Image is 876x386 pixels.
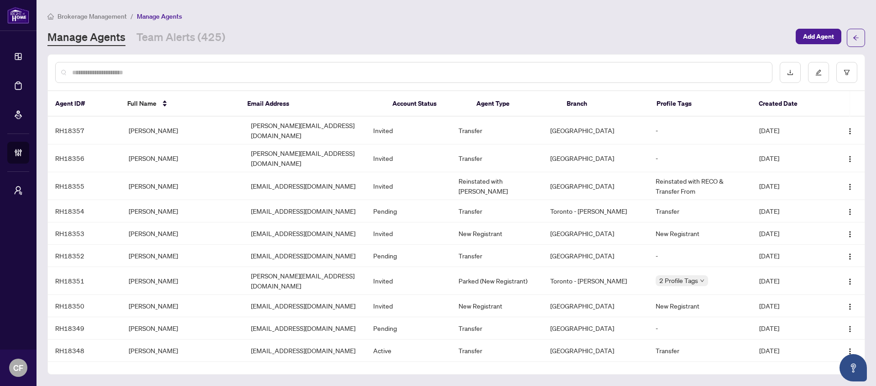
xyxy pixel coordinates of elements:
[846,278,854,285] img: Logo
[752,117,825,144] td: [DATE]
[48,200,121,222] td: RH18354
[752,362,825,384] td: [DATE]
[244,200,366,222] td: [EMAIL_ADDRESS][DOMAIN_NAME]
[843,226,857,241] button: Logo
[843,343,857,358] button: Logo
[752,340,825,362] td: [DATE]
[648,200,752,222] td: Transfer
[543,267,648,295] td: Toronto - [PERSON_NAME]
[839,354,867,381] button: Open asap
[451,267,543,295] td: Parked (New Registrant)
[121,295,244,317] td: [PERSON_NAME]
[121,245,244,267] td: [PERSON_NAME]
[843,204,857,218] button: Logo
[121,144,244,172] td: [PERSON_NAME]
[451,144,543,172] td: Transfer
[366,340,452,362] td: Active
[244,117,366,144] td: [PERSON_NAME][EMAIL_ADDRESS][DOMAIN_NAME]
[136,30,225,46] a: Team Alerts (425)
[752,267,825,295] td: [DATE]
[649,91,751,117] th: Profile Tags
[47,13,54,20] span: home
[844,69,850,76] span: filter
[244,222,366,245] td: [EMAIL_ADDRESS][DOMAIN_NAME]
[244,144,366,172] td: [PERSON_NAME][EMAIL_ADDRESS][DOMAIN_NAME]
[121,340,244,362] td: [PERSON_NAME]
[846,253,854,260] img: Logo
[543,245,648,267] td: [GEOGRAPHIC_DATA]
[121,222,244,245] td: [PERSON_NAME]
[846,231,854,238] img: Logo
[127,98,156,108] span: Full Name
[121,117,244,144] td: [PERSON_NAME]
[366,222,452,245] td: Invited
[47,30,125,46] a: Manage Agents
[451,200,543,222] td: Transfer
[244,317,366,340] td: [EMAIL_ADDRESS][DOMAIN_NAME]
[648,362,752,384] td: -
[48,362,121,384] td: RH18347
[366,172,452,200] td: Invited
[836,62,857,83] button: filter
[366,267,452,295] td: Invited
[846,325,854,333] img: Logo
[543,295,648,317] td: [GEOGRAPHIC_DATA]
[648,222,752,245] td: New Registrant
[843,123,857,138] button: Logo
[385,91,469,117] th: Account Status
[451,295,543,317] td: New Registrant
[752,295,825,317] td: [DATE]
[244,172,366,200] td: [EMAIL_ADDRESS][DOMAIN_NAME]
[244,362,366,384] td: [EMAIL_ADDRESS][DOMAIN_NAME]
[48,295,121,317] td: RH18350
[366,317,452,340] td: Pending
[543,317,648,340] td: [GEOGRAPHIC_DATA]
[843,321,857,335] button: Logo
[843,179,857,193] button: Logo
[121,362,244,384] td: Sayemal Reaz
[13,361,23,374] span: CF
[48,267,121,295] td: RH18351
[846,348,854,355] img: Logo
[121,172,244,200] td: [PERSON_NAME]
[244,267,366,295] td: [PERSON_NAME][EMAIL_ADDRESS][DOMAIN_NAME]
[366,245,452,267] td: Pending
[648,340,752,362] td: Transfer
[543,222,648,245] td: [GEOGRAPHIC_DATA]
[366,362,452,384] td: Invited
[846,183,854,190] img: Logo
[137,12,182,21] span: Manage Agents
[451,172,543,200] td: Reinstated with [PERSON_NAME]
[648,295,752,317] td: New Registrant
[543,144,648,172] td: [GEOGRAPHIC_DATA]
[843,248,857,263] button: Logo
[648,317,752,340] td: -
[846,303,854,310] img: Logo
[48,317,121,340] td: RH18349
[451,245,543,267] td: Transfer
[751,91,824,117] th: Created Date
[240,91,385,117] th: Email Address
[244,340,366,362] td: [EMAIL_ADDRESS][DOMAIN_NAME]
[543,200,648,222] td: Toronto - [PERSON_NAME]
[451,317,543,340] td: Transfer
[366,117,452,144] td: Invited
[7,7,29,24] img: logo
[815,69,822,76] span: edit
[543,362,648,384] td: [GEOGRAPHIC_DATA]
[451,340,543,362] td: Transfer
[648,117,752,144] td: -
[48,340,121,362] td: RH18348
[752,144,825,172] td: [DATE]
[121,317,244,340] td: [PERSON_NAME]
[451,362,543,384] td: Prodigy - Other
[659,275,698,286] span: 2 Profile Tags
[14,186,23,195] span: user-switch
[366,295,452,317] td: Invited
[57,12,127,21] span: Brokerage Management
[648,245,752,267] td: -
[796,29,841,44] button: Add Agent
[48,245,121,267] td: RH18352
[543,117,648,144] td: [GEOGRAPHIC_DATA]
[808,62,829,83] button: edit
